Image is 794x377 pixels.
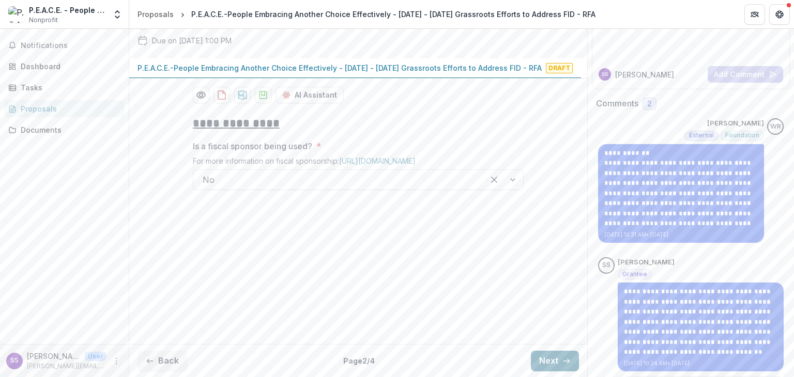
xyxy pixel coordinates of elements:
[624,359,777,367] p: [DATE] 10:24 AM • [DATE]
[21,41,120,50] span: Notifications
[707,118,764,129] p: [PERSON_NAME]
[769,4,790,25] button: Get Help
[21,82,116,93] div: Tasks
[255,87,271,103] button: download-proposal
[21,124,116,135] div: Documents
[21,61,116,72] div: Dashboard
[191,9,595,20] div: P.E.A.C.E.-People Embracing Another Choice Effectively - [DATE] - [DATE] Grassroots Efforts to Ad...
[110,355,123,367] button: More
[10,357,19,364] div: Sarah Smith
[647,100,652,108] span: 2
[604,231,758,239] p: [DATE] 10:31 AM • [DATE]
[343,355,375,366] p: Page 2 / 4
[4,58,125,75] a: Dashboard
[546,63,573,73] span: Draft
[602,72,608,77] div: Sarah Smith
[85,352,106,361] p: User
[138,9,174,20] div: Proposals
[133,7,178,22] a: Proposals
[4,79,125,96] a: Tasks
[133,7,600,22] nav: breadcrumb
[29,5,106,15] div: P.E.A.C.E. - People Embracing Another Choice Effectively
[596,99,638,108] h2: Comments
[486,171,502,188] div: Clear selected options
[618,257,675,268] p: [PERSON_NAME]
[708,66,783,83] button: Add Comment
[4,121,125,138] a: Documents
[27,362,106,371] p: [PERSON_NAME][EMAIL_ADDRESS][DOMAIN_NAME]
[8,6,25,23] img: P.E.A.C.E. - People Embracing Another Choice Effectively
[213,87,230,103] button: download-proposal
[193,140,312,152] p: Is a fiscal sponsor being used?
[152,35,232,46] p: Due on [DATE] 1:00 PM
[622,271,647,278] span: Grantee
[29,15,58,25] span: Nonprofit
[615,69,674,80] p: [PERSON_NAME]
[4,100,125,117] a: Proposals
[138,351,187,371] button: Back
[770,123,781,130] div: Wendy Rohrbach
[21,103,116,114] div: Proposals
[138,62,542,73] p: P.E.A.C.E.-People Embracing Another Choice Effectively - [DATE] - [DATE] Grassroots Efforts to Ad...
[110,4,125,25] button: Open entity switcher
[744,4,765,25] button: Partners
[4,37,125,54] button: Notifications
[276,87,344,103] button: AI Assistant
[602,262,610,269] div: Sarah Smith
[193,156,524,169] div: For more information on fiscal sponsorship:
[234,87,251,103] button: download-proposal
[27,351,81,362] p: [PERSON_NAME]
[725,132,759,139] span: Foundation
[531,351,579,371] button: Next
[193,87,209,103] button: Preview 48e03420-a037-4b15-a840-ddd65159102f-0.pdf
[339,156,416,165] a: [URL][DOMAIN_NAME]
[689,132,714,139] span: External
